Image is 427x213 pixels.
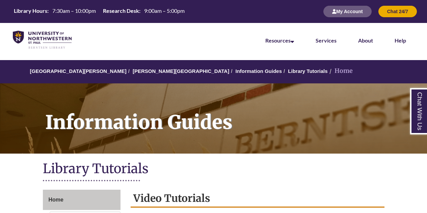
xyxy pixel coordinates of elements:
a: Information Guides [235,68,282,74]
th: Research Desk: [100,7,141,15]
button: Chat 24/7 [378,6,417,17]
a: Help [395,37,406,44]
a: About [358,37,373,44]
a: [PERSON_NAME][GEOGRAPHIC_DATA] [133,68,229,74]
a: [GEOGRAPHIC_DATA][PERSON_NAME] [30,68,127,74]
a: Chat 24/7 [378,8,417,14]
a: Home [43,190,121,210]
a: Hours Today [11,7,187,16]
a: My Account [323,8,372,14]
span: 9:00am – 5:00pm [144,7,185,14]
h2: Video Tutorials [131,190,384,208]
img: UNWSP Library Logo [13,31,72,49]
li: Home [328,66,353,76]
th: Library Hours: [11,7,50,15]
a: Resources [265,37,294,44]
a: Library Tutorials [288,68,327,74]
a: Services [316,37,337,44]
span: 7:30am – 10:00pm [52,7,96,14]
span: Home [49,197,63,203]
h1: Information Guides [38,83,427,145]
h1: Library Tutorials [43,160,384,178]
button: My Account [323,6,372,17]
